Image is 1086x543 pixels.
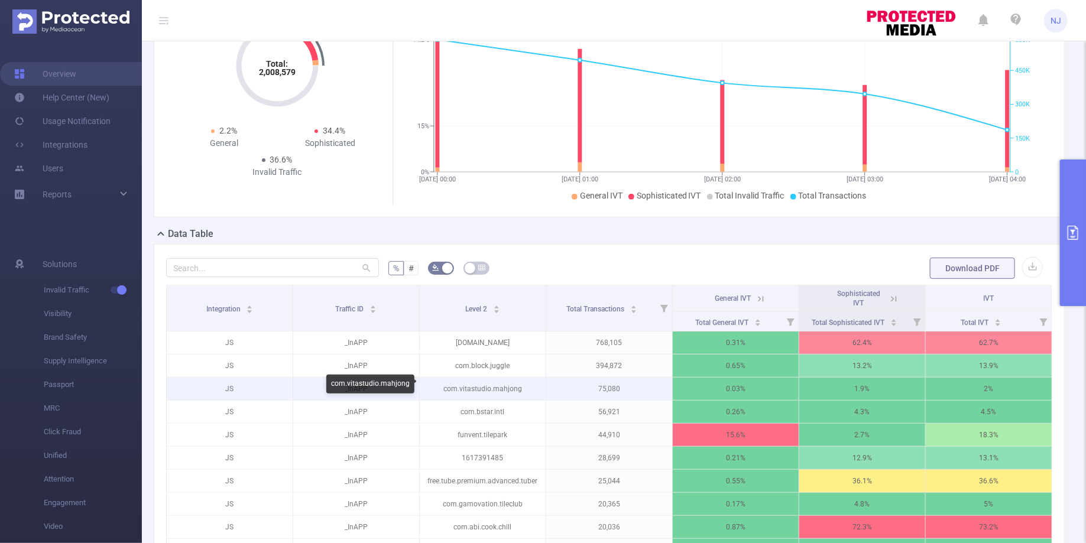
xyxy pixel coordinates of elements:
[43,190,72,199] span: Reports
[336,305,366,313] span: Traffic ID
[420,470,546,492] p: free.tube.premium.advanced.tuber
[14,133,87,157] a: Integrations
[799,331,925,354] p: 62.4%
[44,278,142,302] span: Invalid Traffic
[167,401,293,423] p: JS
[419,175,456,183] tspan: [DATE] 00:00
[754,321,761,325] i: icon: caret-down
[1015,67,1030,74] tspan: 450K
[673,424,799,446] p: 15.6%
[206,305,242,313] span: Integration
[293,470,419,492] p: _InAPP
[546,331,672,354] p: 768,105
[995,317,1001,321] i: icon: caret-up
[847,175,883,183] tspan: [DATE] 03:00
[44,349,142,373] span: Supply Intelligence
[1015,101,1030,109] tspan: 300K
[673,401,799,423] p: 0.26%
[1015,168,1019,176] tspan: 0
[266,59,288,69] tspan: Total:
[1015,135,1030,142] tspan: 150K
[393,264,399,273] span: %
[44,302,142,326] span: Visibility
[420,516,546,538] p: com.abi.cook.chill
[782,312,799,331] i: Filter menu
[224,166,330,178] div: Invalid Traffic
[673,447,799,469] p: 0.21%
[891,321,897,325] i: icon: caret-down
[167,355,293,377] p: JS
[465,305,489,313] span: Level 2
[293,447,419,469] p: _InAPP
[994,317,1001,324] div: Sort
[926,447,1052,469] p: 13.1%
[44,396,142,420] span: MRC
[926,516,1052,538] p: 73.2%
[546,424,672,446] p: 44,910
[409,264,414,273] span: #
[493,304,500,307] i: icon: caret-up
[247,308,253,312] i: icon: caret-down
[14,157,63,180] a: Users
[420,493,546,515] p: com.gamovation.tileclub
[890,317,897,324] div: Sort
[420,378,546,400] p: com.vitastudio.mahjong
[43,252,77,276] span: Solutions
[44,515,142,538] span: Video
[167,470,293,492] p: JS
[673,331,799,354] p: 0.31%
[656,285,672,331] i: Filter menu
[293,424,419,446] p: _InAPP
[799,516,925,538] p: 72.3%
[926,331,1052,354] p: 62.7%
[566,305,626,313] span: Total Transactions
[219,126,237,135] span: 2.2%
[420,355,546,377] p: com.block.juggle
[546,470,672,492] p: 25,044
[44,467,142,491] span: Attention
[270,155,293,164] span: 36.6%
[14,109,111,133] a: Usage Notification
[546,401,672,423] p: 56,921
[799,447,925,469] p: 12.9%
[420,331,546,354] p: [DOMAIN_NAME]
[715,294,751,303] span: General IVT
[546,493,672,515] p: 20,365
[546,516,672,538] p: 20,036
[44,326,142,349] span: Brand Safety
[167,516,293,538] p: JS
[580,191,623,200] span: General IVT
[812,318,887,327] span: Total Sophisticated IVT
[293,516,419,538] p: _InAPP
[246,304,253,311] div: Sort
[293,355,419,377] p: _InAPP
[754,317,761,324] div: Sort
[926,424,1052,446] p: 18.3%
[326,375,414,394] div: com.vitastudio.mahjong
[247,304,253,307] i: icon: caret-up
[695,318,750,327] span: Total General IVT
[167,493,293,515] p: JS
[926,378,1052,400] p: 2%
[799,378,925,400] p: 1.9%
[171,137,277,149] div: General
[493,308,500,312] i: icon: caret-down
[630,304,637,307] i: icon: caret-up
[167,424,293,446] p: JS
[420,401,546,423] p: com.bstar.intl
[930,258,1015,279] button: Download PDF
[12,9,129,34] img: Protected Media
[961,318,991,327] span: Total IVT
[44,420,142,444] span: Click Fraud
[630,304,637,311] div: Sort
[989,175,1026,183] tspan: [DATE] 04:00
[909,312,925,331] i: Filter menu
[370,308,377,312] i: icon: caret-down
[546,355,672,377] p: 394,872
[417,122,429,130] tspan: 15%
[704,175,741,183] tspan: [DATE] 02:00
[412,37,429,44] tspan: 44.2%
[799,470,925,492] p: 36.1%
[926,355,1052,377] p: 13.9%
[1051,9,1061,32] span: NJ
